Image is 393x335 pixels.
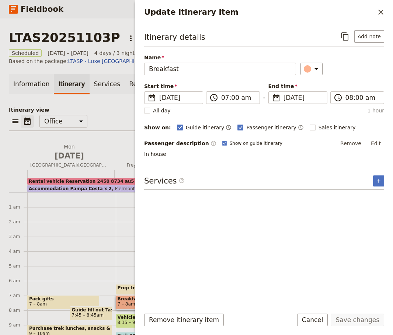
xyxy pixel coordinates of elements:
span: All day [153,107,171,114]
span: ​ [211,140,216,146]
p: In house [144,150,384,158]
span: End time [268,83,327,90]
div: 1 am [9,204,27,210]
span: Pack gifts [29,296,98,301]
button: ​ [300,63,323,75]
span: ​ [209,93,218,102]
span: 8:15 – 9:15am [118,320,150,325]
h1: LTAS20251103P [9,30,120,45]
span: Accommodation Pampa Costa x 2 [29,186,112,191]
div: Show on: [144,124,171,131]
span: Guide itinerary [186,124,225,131]
button: List view [9,115,21,128]
div: Pack gifts7 – 8am [27,295,100,310]
a: Requests [125,74,162,94]
p: Itinerary view [9,106,384,114]
span: Rental vehicle Reservation 2450 8734 au5 – 12 seater [29,179,163,184]
span: Scheduled [9,49,42,57]
h3: Itinerary details [144,32,205,43]
a: Services [90,74,125,94]
div: 7 am [9,293,27,299]
span: 7:45 – 8:45am [72,313,104,318]
span: Guide fill out Tas Parks Bus/tour voucher week before and print for vehicle [72,307,110,313]
div: 5 am [9,263,27,269]
span: ​ [179,178,185,186]
span: ​ [179,178,185,184]
h2: Update itinerary item [144,7,375,18]
span: Breakfast [118,296,199,301]
a: Itinerary [54,74,89,94]
div: Vehicle Transfer8:15 – 9:15am [116,314,201,328]
input: ​ [221,93,255,102]
a: Fieldbook [9,3,63,15]
label: Passenger description [144,140,216,147]
div: Rental vehicle Reservation 2450 8734 au5 – 12 seaterBudget [27,178,371,185]
span: Prep trekker lunches [118,285,173,290]
span: Sales itinerary [319,124,356,131]
div: Accommodation Pampa Costa x 2Piermont Retreat [27,185,284,192]
h2: Mon [30,143,108,161]
div: 6 am [9,278,27,284]
span: Name [144,54,296,61]
button: Calendar view [21,115,34,128]
span: 4 days / 3 nights [94,49,138,57]
input: ​ [345,93,379,102]
span: [DATE] [284,93,323,102]
span: Passenger itinerary [246,124,296,131]
div: Guide fill out Tas Parks Bus/tour voucher week before and print for vehicle7:45 – 8:45am [70,306,112,321]
button: Actions [125,32,137,45]
button: Mon [DATE][GEOGRAPHIC_DATA]/[GEOGRAPHIC_DATA]/Freycinet [27,143,114,170]
span: 1 hour [368,107,384,114]
div: ​ [305,64,321,73]
span: ​ [272,93,281,102]
input: Name [144,63,296,75]
span: [DATE] [30,150,108,161]
button: Add note [354,30,384,43]
button: Add service inclusion [373,175,384,186]
h3: Services [144,175,185,186]
a: LTASP - Luxe [GEOGRAPHIC_DATA] Private 2025 [68,58,191,64]
a: Information [9,74,54,94]
button: Edit [368,138,384,149]
span: - [263,93,265,104]
button: Cancel [297,314,328,326]
div: Prep trekker lunches6:15 – 7am [116,284,201,295]
span: [DATE] [159,93,198,102]
span: Start time [144,83,203,90]
button: Copy itinerary item [339,30,351,43]
span: Show on guide itinerary [230,140,282,146]
span: ​ [334,93,342,102]
span: 7 – 8am [118,301,135,307]
div: 8 am [9,307,27,313]
span: ​ [147,93,156,102]
div: 4 am [9,248,27,254]
button: Time shown on passenger itinerary [298,123,304,132]
div: 9 am [9,322,27,328]
button: Remove [337,138,365,149]
button: Remove itinerary item [144,314,224,326]
div: 3 am [9,234,27,240]
span: Vehicle Transfer [118,315,199,320]
div: 2 am [9,219,27,225]
span: Purchase trek lunches, snacks & extra bkfast for day 2 plus dinner spread [29,326,111,331]
div: Breakfast7 – 8am [116,295,201,310]
button: Time shown on guide itinerary [226,123,232,132]
span: Based on the package: [9,57,191,65]
span: 7 – 8am [29,301,47,307]
span: [DATE] – [DATE] [48,49,88,57]
button: Save changes [331,314,384,326]
button: Close drawer [375,6,387,18]
span: Piermont Retreat [112,186,152,191]
span: [GEOGRAPHIC_DATA]/[GEOGRAPHIC_DATA]/Freycinet [27,162,111,168]
div: Accommodation Pampa Costa x 2Piermont RetreatRental vehicle Reservation 2450 8734 au5 – 12 seater... [27,170,375,192]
